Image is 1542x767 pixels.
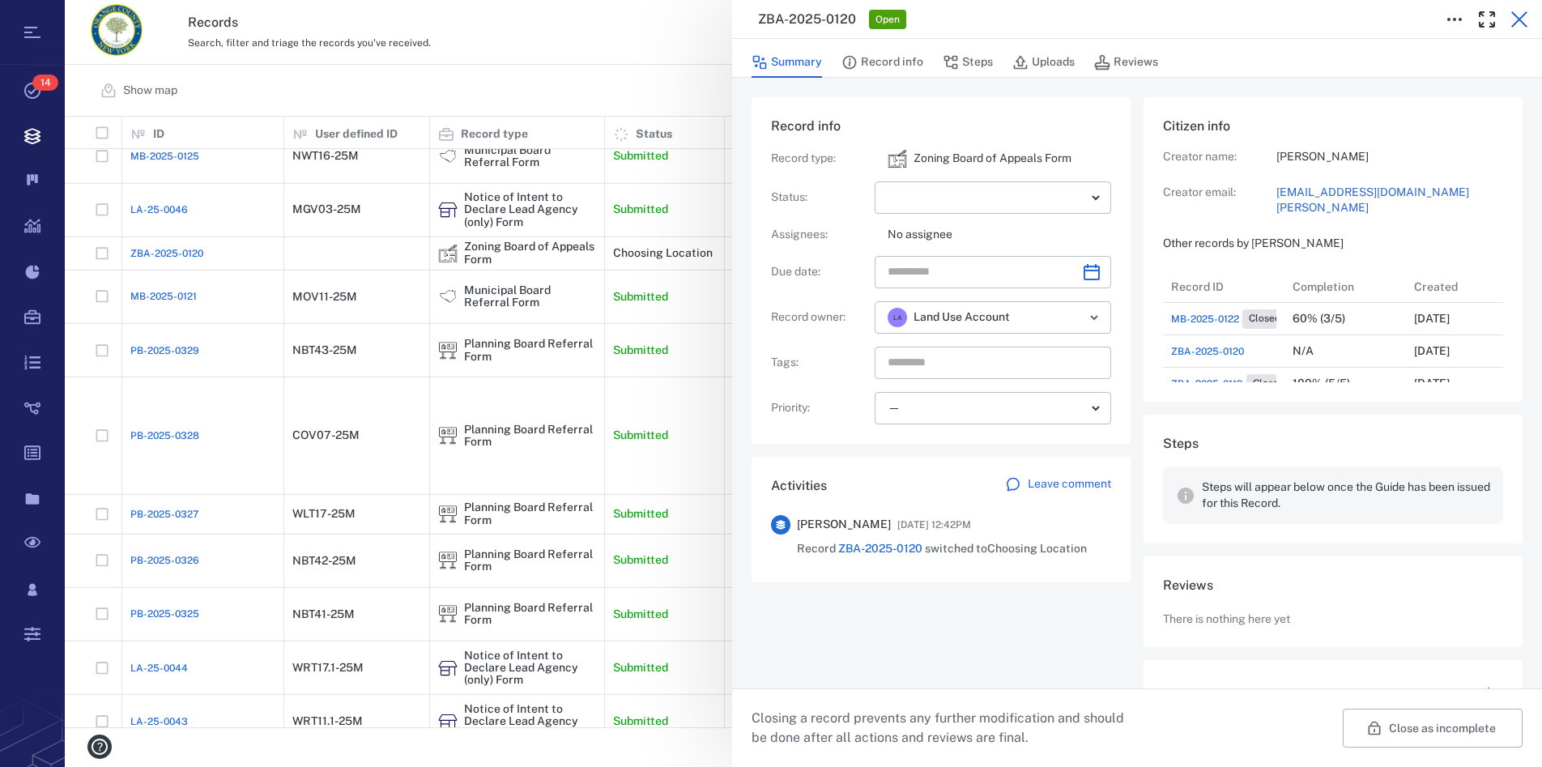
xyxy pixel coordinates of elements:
h6: Record info [771,117,1111,136]
span: 14 [32,75,58,91]
span: Land Use Account [914,309,1010,326]
button: Close [1503,3,1536,36]
a: Leave comment [1005,476,1111,496]
p: Closing a record prevents any further modification and should be done after all actions and revie... [752,709,1137,748]
p: Status : [771,190,868,206]
button: Record info [841,47,923,78]
button: Open [1083,306,1105,329]
button: Toggle to Edit Boxes [1438,3,1471,36]
p: [DATE] [1414,311,1450,327]
div: ReviewsThere is nothing here yet [1144,556,1523,660]
button: Reviews [1094,47,1158,78]
p: Priority : [771,400,868,416]
p: Zoning Board of Appeals Form [914,151,1071,167]
h6: Citizen info [1163,117,1503,136]
span: Closed [1250,377,1288,390]
div: Completion [1284,271,1406,303]
p: [DATE] [1414,343,1450,360]
a: ZBA-2025-0120 [838,542,922,555]
div: Record infoRecord type:icon Zoning Board of Appeals FormZoning Board of Appeals FormStatus:Assign... [752,97,1131,457]
p: Assignees : [771,227,868,243]
p: Due date : [771,264,868,280]
div: UploadsThere is nothing here yet [1144,660,1523,767]
h6: Steps [1163,434,1503,454]
p: [DATE] [1414,376,1450,392]
div: Citizen infoCreator name:[PERSON_NAME]Creator email:[EMAIL_ADDRESS][DOMAIN_NAME][PERSON_NAME]Othe... [1144,97,1523,415]
span: Record switched to [797,541,1087,557]
p: There is nothing here yet [1163,611,1290,628]
a: ZBA-2025-0119Closed [1171,374,1291,394]
p: Other records by [PERSON_NAME] [1163,236,1503,252]
span: ZBA-2025-0119 [1171,377,1243,391]
span: Help [36,11,70,26]
span: Open [872,13,903,27]
button: Toggle Fullscreen [1471,3,1503,36]
div: Record ID [1171,264,1224,309]
div: ActivitiesLeave comment[PERSON_NAME][DATE] 12:42PMRecord ZBA-2025-0120 switched toChoosing Location [752,457,1131,596]
a: MB-2025-0122Closed [1171,309,1287,329]
div: StepsSteps will appear below once the Guide has been issued for this Record. [1144,415,1523,556]
span: Choosing Location [987,542,1087,555]
a: [EMAIL_ADDRESS][DOMAIN_NAME][PERSON_NAME] [1276,185,1503,216]
h6: Activities [771,476,827,496]
div: L A [888,308,907,327]
div: N/A [1293,345,1314,357]
span: [DATE] 12:42PM [897,515,971,535]
p: Record type : [771,151,868,167]
div: Zoning Board of Appeals Form [888,149,907,168]
p: Creator name: [1163,149,1276,165]
p: Leave comment [1028,476,1111,492]
button: Close as incomplete [1343,709,1523,748]
img: icon Zoning Board of Appeals Form [888,149,907,168]
div: Completion [1293,264,1354,309]
span: MB-2025-0122 [1171,312,1239,326]
div: — [888,398,1085,417]
button: Uploads [1012,47,1075,78]
p: No assignee [888,227,1111,243]
p: Tags : [771,355,868,371]
p: Record owner : [771,309,868,326]
h6: Uploads [1163,684,1213,704]
p: [PERSON_NAME] [1276,149,1503,165]
button: Choose date [1076,256,1108,288]
span: Closed [1246,312,1284,326]
a: ZBA-2025-0120 [1171,344,1244,359]
div: Record ID [1163,271,1284,303]
span: [PERSON_NAME] [797,517,891,533]
button: Summary [752,47,822,78]
h6: Reviews [1163,576,1503,595]
p: Steps will appear below once the Guide has been issued for this Record. [1202,479,1490,511]
p: Creator email: [1163,185,1276,216]
div: Created [1406,271,1527,303]
div: 100% (5/5) [1293,377,1350,390]
button: Steps [943,47,993,78]
div: Created [1414,264,1458,309]
h3: ZBA-2025-0120 [758,10,856,29]
div: 60% (3/5) [1293,313,1345,325]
